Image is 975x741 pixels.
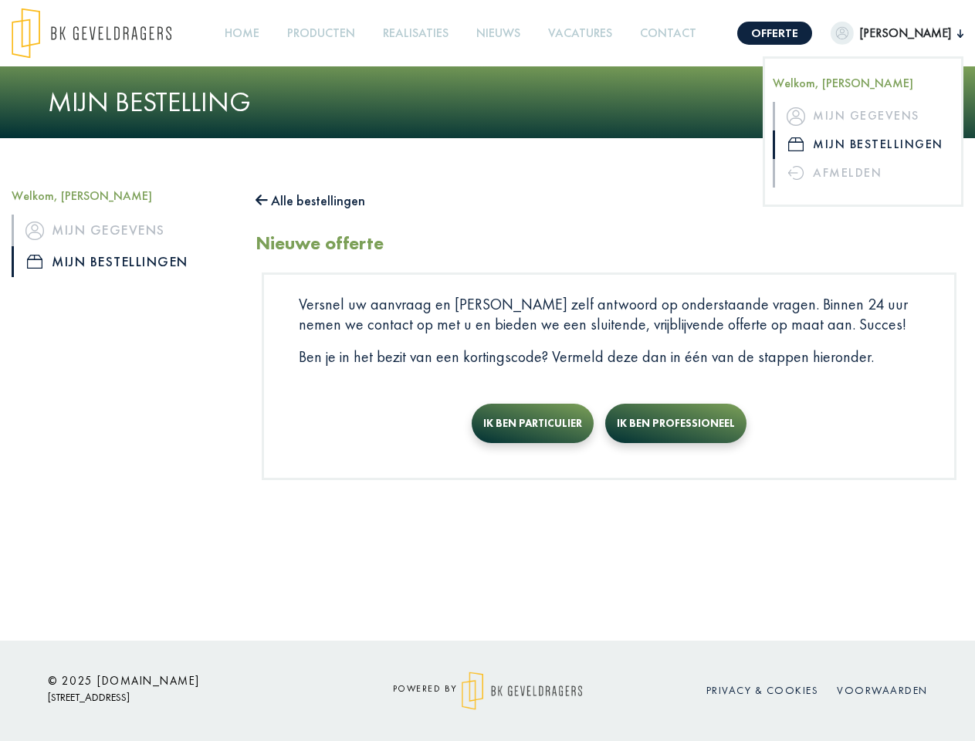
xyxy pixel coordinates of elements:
[634,16,702,51] a: Contact
[831,22,963,45] button: [PERSON_NAME]
[773,76,953,90] h5: Welkom, [PERSON_NAME]
[218,16,266,51] a: Home
[281,16,361,51] a: Producten
[787,107,805,126] img: icon
[831,22,854,45] img: dummypic.png
[25,222,44,240] img: icon
[256,232,384,255] h2: Nieuwe offerte
[788,166,804,180] img: icon
[470,16,526,51] a: Nieuws
[48,86,928,119] h1: Mijn bestelling
[48,688,326,707] p: [STREET_ADDRESS]
[12,8,171,59] img: logo
[763,56,963,207] div: [PERSON_NAME]
[472,404,594,443] button: Ik ben particulier
[462,672,583,710] img: logo
[12,215,232,245] a: iconMijn gegevens
[27,255,42,269] img: icon
[773,159,953,188] a: Afmelden
[542,16,618,51] a: Vacatures
[706,683,819,697] a: Privacy & cookies
[605,404,746,443] button: Ik ben professioneel
[12,246,232,277] a: iconMijn bestellingen
[788,137,804,151] img: icon
[377,16,455,51] a: Realisaties
[349,672,627,710] div: powered by
[12,188,232,203] h5: Welkom, [PERSON_NAME]
[737,22,812,45] a: Offerte
[48,674,326,688] h6: © 2025 [DOMAIN_NAME]
[299,347,919,367] p: Ben je in het bezit van een kortingscode? Vermeld deze dan in één van de stappen hieronder.
[773,130,953,159] a: iconMijn bestellingen
[773,102,953,130] a: iconMijn gegevens
[256,188,365,213] button: Alle bestellingen
[854,24,957,42] span: [PERSON_NAME]
[299,294,919,334] p: Versnel uw aanvraag en [PERSON_NAME] zelf antwoord op onderstaande vragen. Binnen 24 uur nemen we...
[837,683,928,697] a: Voorwaarden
